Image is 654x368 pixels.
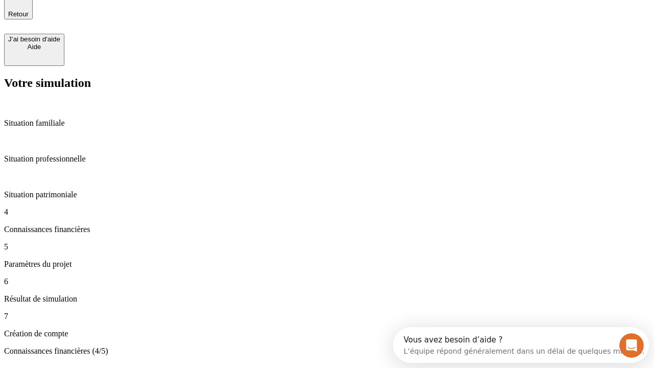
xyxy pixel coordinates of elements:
p: Situation patrimoniale [4,190,650,199]
div: Vous avez besoin d’aide ? [11,9,251,17]
p: Connaissances financières (4/5) [4,347,650,356]
p: Création de compte [4,329,650,338]
p: Résultat de simulation [4,294,650,304]
p: Connaissances financières [4,225,650,234]
div: Aide [8,43,60,51]
iframe: Intercom live chat discovery launcher [393,327,649,363]
div: Ouvrir le Messenger Intercom [4,4,282,32]
p: Paramètres du projet [4,260,650,269]
p: 5 [4,242,650,251]
p: 6 [4,277,650,286]
span: Retour [8,10,29,18]
div: J’ai besoin d'aide [8,35,60,43]
p: 7 [4,312,650,321]
h2: Votre simulation [4,76,650,90]
div: L’équipe répond généralement dans un délai de quelques minutes. [11,17,251,28]
button: J’ai besoin d'aideAide [4,34,64,66]
p: Situation professionnelle [4,154,650,164]
p: 4 [4,208,650,217]
iframe: Intercom live chat [619,333,644,358]
p: Situation familiale [4,119,650,128]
